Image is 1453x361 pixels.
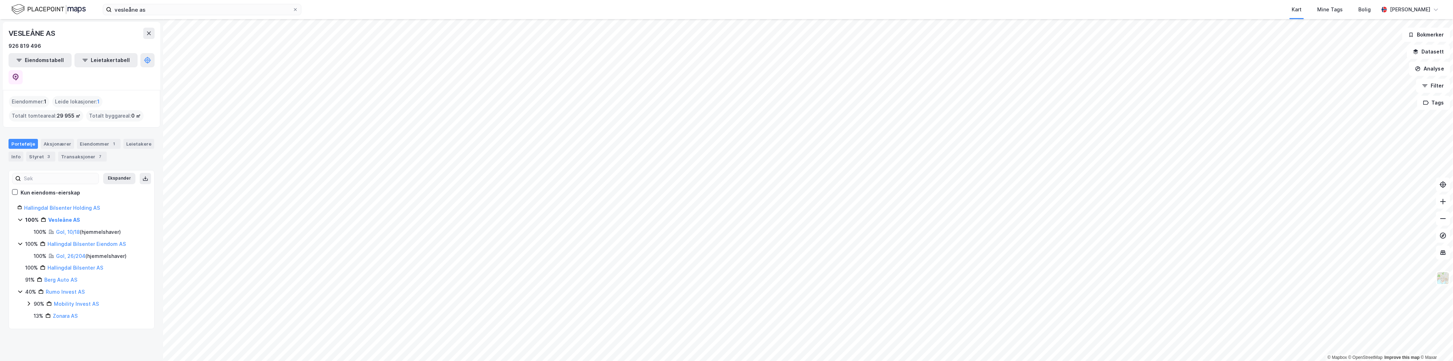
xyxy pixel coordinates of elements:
div: Eiendommer : [9,96,49,107]
button: Analyse [1409,62,1450,76]
button: Tags [1417,96,1450,110]
button: Datasett [1407,45,1450,59]
div: [PERSON_NAME] [1390,5,1430,14]
div: 3 [45,153,52,160]
a: Mobility Invest AS [54,301,99,307]
div: Totalt byggareal : [86,110,144,122]
div: Bolig [1358,5,1371,14]
a: Hallingdal Bilsenter AS [48,265,103,271]
div: Leide lokasjoner : [52,96,102,107]
span: 0 ㎡ [131,112,141,120]
a: Hallingdal Bilsenter Eiendom AS [48,241,126,247]
div: ( hjemmelshaver ) [56,252,127,260]
div: Kart [1292,5,1302,14]
a: Mapbox [1327,355,1347,360]
div: Portefølje [9,139,38,149]
div: 13% [34,312,43,320]
a: Gol, 26/204 [56,253,85,259]
button: Leietakertabell [74,53,138,67]
div: Totalt tomteareal : [9,110,83,122]
div: Eiendommer [77,139,121,149]
a: Rumo Invest AS [46,289,85,295]
div: 40% [25,288,36,296]
button: Eiendomstabell [9,53,72,67]
div: Leietakere [123,139,154,149]
div: 7 [97,153,104,160]
span: 1 [97,97,100,106]
iframe: Chat Widget [1418,327,1453,361]
img: Z [1436,271,1450,285]
input: Søk [21,173,99,184]
a: Zonara AS [53,313,78,319]
div: 100% [25,264,38,272]
div: VESLEÅNE AS [9,28,57,39]
input: Søk på adresse, matrikkel, gårdeiere, leietakere eller personer [112,4,293,15]
a: OpenStreetMap [1348,355,1383,360]
div: 100% [25,240,38,248]
div: ( hjemmelshaver ) [56,228,121,236]
div: 926 819 496 [9,42,41,50]
div: 100% [25,216,39,224]
button: Ekspander [103,173,135,184]
button: Bokmerker [1402,28,1450,42]
span: 29 955 ㎡ [57,112,80,120]
div: 1 [111,140,118,147]
div: 100% [34,252,46,260]
div: 91% [25,276,35,284]
div: Aksjonærer [41,139,74,149]
a: Vesleåne AS [48,217,80,223]
div: Styret [26,152,55,162]
div: 100% [34,228,46,236]
button: Filter [1416,79,1450,93]
div: Kun eiendoms-eierskap [21,188,80,197]
div: Mine Tags [1317,5,1343,14]
img: logo.f888ab2527a4732fd821a326f86c7f29.svg [11,3,86,16]
a: Hallingdal Bilsenter Holding AS [24,205,100,211]
a: Berg Auto AS [44,277,77,283]
a: Improve this map [1385,355,1420,360]
div: Kontrollprogram for chat [1418,327,1453,361]
div: 90% [34,300,44,308]
span: 1 [44,97,46,106]
a: Gol, 10/18 [56,229,80,235]
div: Info [9,152,23,162]
div: Transaksjoner [58,152,107,162]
